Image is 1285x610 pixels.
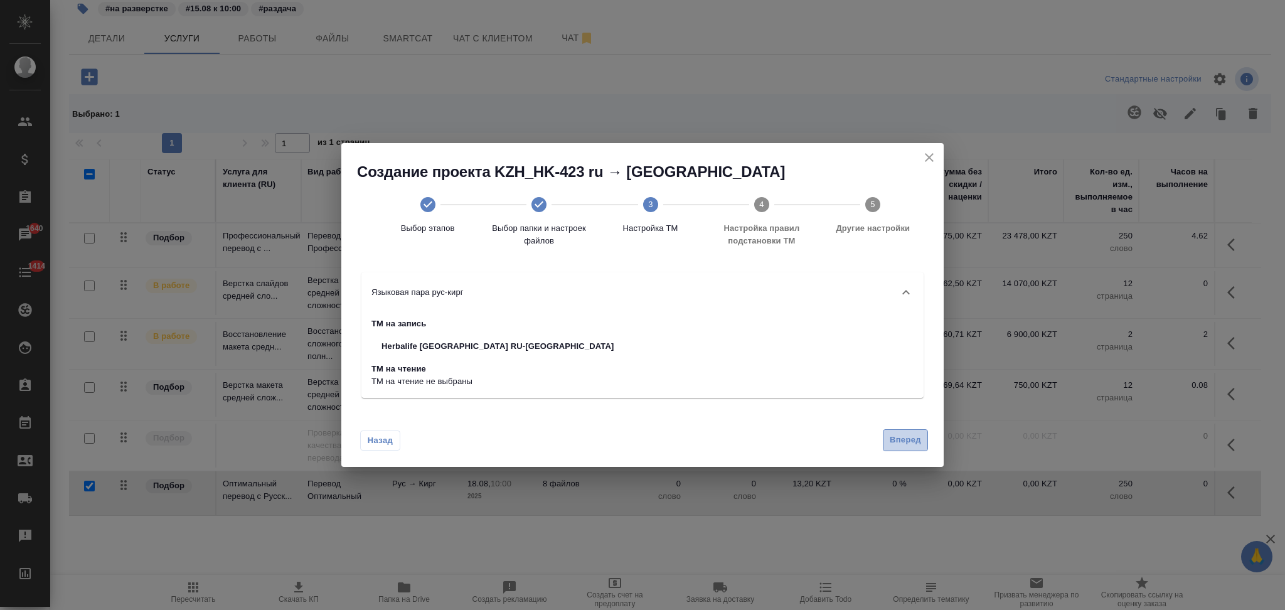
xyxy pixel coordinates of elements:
span: Herbalife [GEOGRAPHIC_DATA] RU-[GEOGRAPHIC_DATA] [381,340,614,353]
div: Языковая пара рус-кирг [361,272,924,313]
text: 3 [648,200,653,209]
span: Выбор папки и настроек файлов [488,222,589,247]
p: ТМ на чтение не выбраны [371,375,624,388]
span: Выбор этапов [377,222,478,235]
span: Вперед [890,433,921,447]
h2: Создание проекта KZH_HK-423 ru → [GEOGRAPHIC_DATA] [357,162,944,182]
span: Назад [367,434,393,447]
p: ТМ на чтение [371,363,624,375]
span: Настройка правил подстановки TM [711,222,812,247]
text: 4 [759,200,764,209]
div: Языковая пара рус-кирг [361,313,924,398]
p: Языковая пара рус-кирг [371,286,464,299]
button: Назад [360,431,400,451]
p: ТМ на запись [371,318,624,330]
button: Вперед [883,429,928,451]
button: close [920,148,939,167]
span: Настройка ТМ [600,222,701,235]
text: 5 [871,200,875,209]
span: Другие настройки [823,222,924,235]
